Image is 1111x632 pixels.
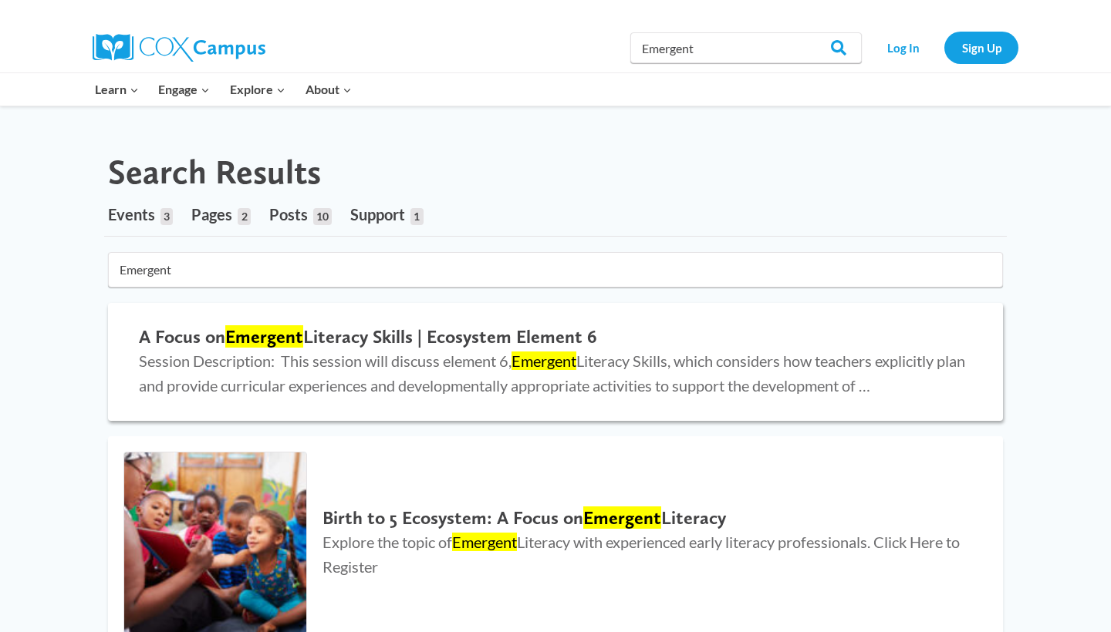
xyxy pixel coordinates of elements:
button: Child menu of About [295,73,362,106]
span: 2 [238,208,250,225]
mark: Emergent [583,506,661,529]
h2: A Focus on Literacy Skills | Ecosystem Element 6 [139,326,972,348]
a: Sign Up [944,32,1018,63]
span: 10 [313,208,332,225]
mark: Emergent [452,533,517,551]
a: Support1 [350,193,423,236]
mark: Emergent [512,351,576,370]
a: Posts10 [269,193,332,236]
span: Pages [191,205,232,224]
span: Posts [269,205,308,224]
button: Child menu of Explore [220,73,295,106]
span: Explore the topic of Literacy with experienced early literacy professionals. Click Here to Register [322,533,960,576]
h1: Search Results [108,152,321,193]
h2: Birth to 5 Ecosystem: A Focus on Literacy [322,507,972,529]
a: Events3 [108,193,173,236]
a: A Focus onEmergentLiteracy Skills | Ecosystem Element 6 Session Description: This session will di... [108,303,1003,421]
span: Support [350,205,405,224]
nav: Secondary Navigation [870,32,1018,63]
input: Search Cox Campus [630,32,862,63]
span: 1 [410,208,423,225]
span: 3 [160,208,173,225]
input: Search for... [108,252,1003,287]
mark: Emergent [225,325,303,348]
img: Cox Campus [93,34,265,62]
a: Log In [870,32,937,63]
span: Session Description: This session will discuss element 6, Literacy Skills, which considers how te... [139,351,965,395]
span: Events [108,205,155,224]
a: Pages2 [191,193,250,236]
nav: Primary Navigation [85,73,361,106]
button: Child menu of Learn [85,73,149,106]
button: Child menu of Engage [149,73,221,106]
